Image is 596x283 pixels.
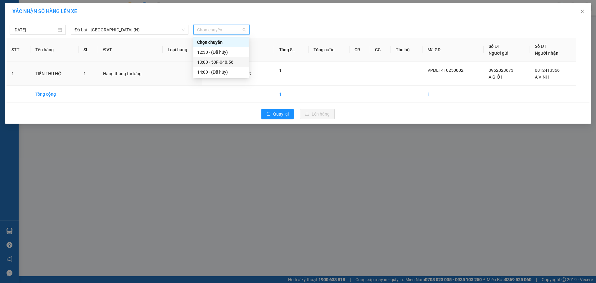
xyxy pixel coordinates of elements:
span: 0962023673 [489,68,513,73]
button: Close [574,3,591,21]
th: Thu hộ [391,38,422,62]
span: Người nhận [535,51,558,56]
th: Tổng SL [274,38,308,62]
span: A GIỚI [489,75,502,80]
th: Tên hàng [30,38,78,62]
td: TIỀN THU HỘ [30,62,78,86]
button: rollbackQuay lại [261,109,294,119]
div: 14:00 - (Đã hủy) [197,69,246,75]
span: Đà Lạt - Sài Gòn (N) [74,25,185,34]
span: XÁC NHẬN SỐ HÀNG LÊN XE [12,8,77,14]
span: down [181,28,185,32]
td: 1 [274,86,308,103]
th: Loại hàng [163,38,202,62]
div: Chọn chuyến [197,39,246,46]
th: ĐVT [98,38,163,62]
th: Mã GD [422,38,484,62]
span: A VINH [535,75,549,80]
span: Quay lại [273,111,289,117]
div: Chọn chuyến [193,37,249,47]
span: Người gửi [489,51,508,56]
td: 1 [422,86,484,103]
th: STT [7,38,30,62]
span: Số ĐT [489,44,500,49]
span: 1 [279,68,282,73]
td: Hàng thông thường [98,62,163,86]
th: CC [370,38,391,62]
td: Tổng cộng [30,86,78,103]
span: 1 [84,71,86,76]
th: CR [350,38,370,62]
div: 13:00 - 50F-048.56 [197,59,246,66]
span: rollback [266,112,271,117]
th: SL [79,38,98,62]
span: VPĐL1410250002 [427,68,463,73]
span: 0812413366 [535,68,560,73]
input: 14/10/2025 [13,26,56,33]
div: 12:30 - (Đã hủy) [197,49,246,56]
th: Tổng cước [309,38,350,62]
button: uploadLên hàng [300,109,335,119]
span: Số ĐT [535,44,547,49]
td: 1 [7,62,30,86]
span: Chọn chuyến [197,25,246,34]
span: close [580,9,585,14]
